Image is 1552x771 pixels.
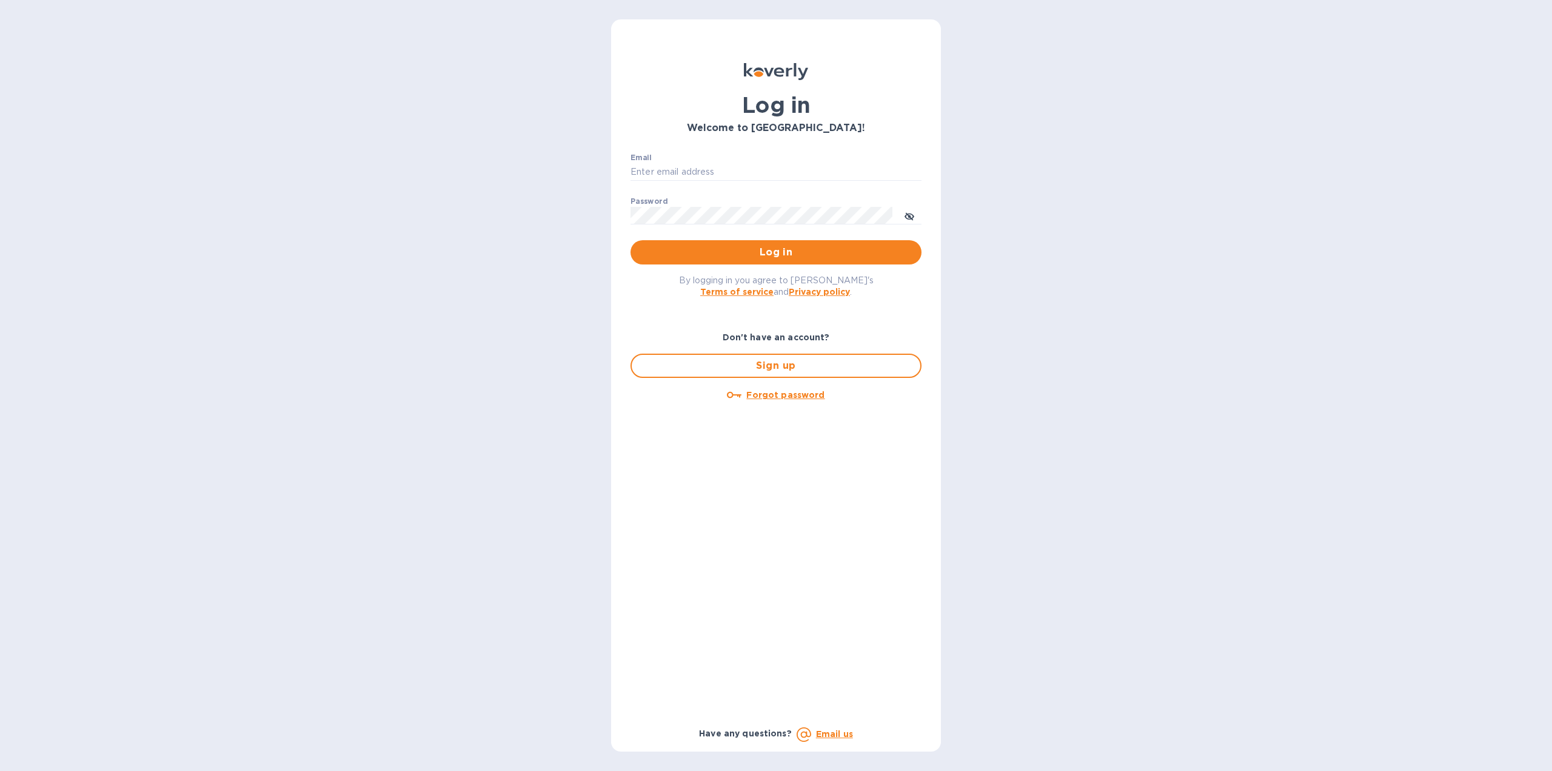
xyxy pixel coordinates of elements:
label: Email [630,154,652,161]
h1: Log in [630,92,921,118]
b: Don't have an account? [723,332,830,342]
button: Sign up [630,354,921,378]
b: Have any questions? [699,729,792,738]
img: Koverly [744,63,808,80]
a: Privacy policy [789,287,850,297]
u: Forgot password [746,390,824,400]
label: Password [630,198,667,205]
button: toggle password visibility [897,203,921,227]
button: Log in [630,240,921,264]
input: Enter email address [630,163,921,181]
span: Sign up [641,359,911,373]
a: Terms of service [700,287,774,297]
a: Email us [816,729,853,739]
h3: Welcome to [GEOGRAPHIC_DATA]! [630,123,921,134]
span: Log in [640,245,912,260]
span: By logging in you agree to [PERSON_NAME]'s and . [679,275,874,297]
